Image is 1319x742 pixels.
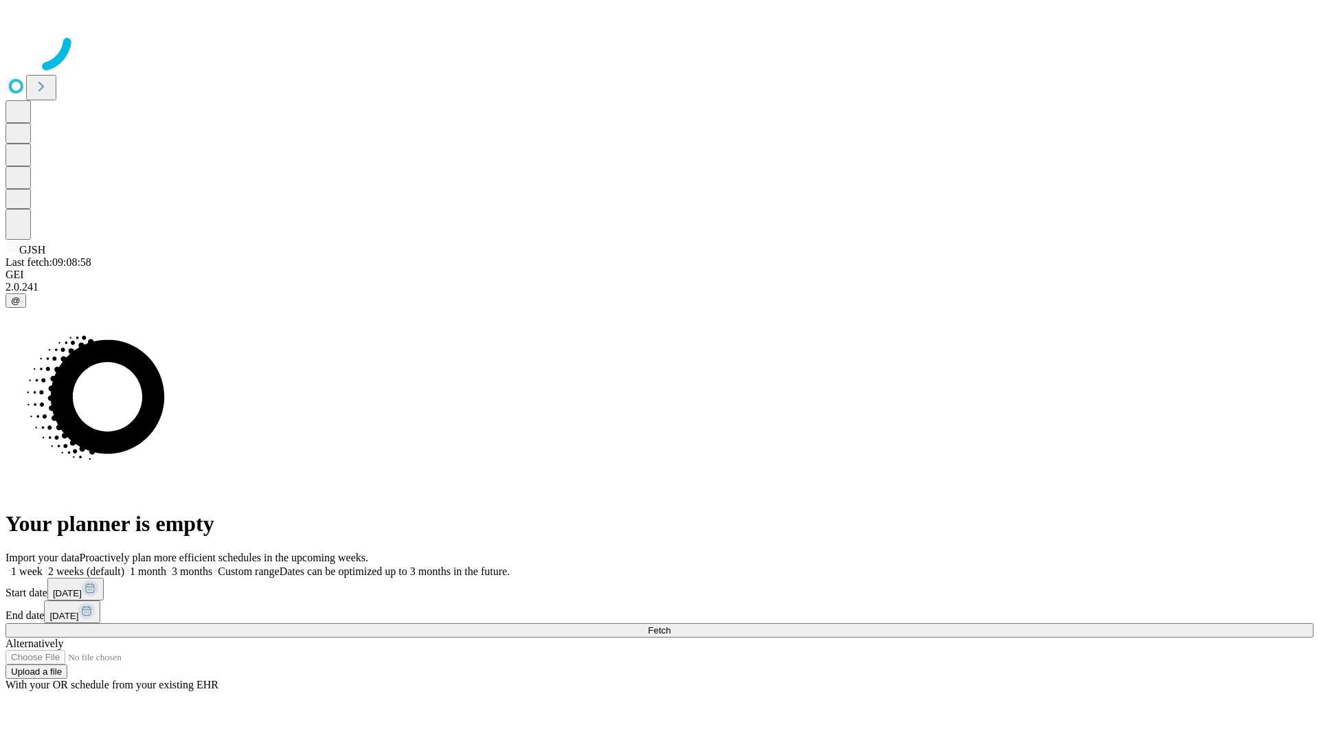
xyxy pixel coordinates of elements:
[5,600,1314,623] div: End date
[280,565,510,577] span: Dates can be optimized up to 3 months in the future.
[5,664,67,679] button: Upload a file
[130,565,166,577] span: 1 month
[53,588,82,598] span: [DATE]
[5,623,1314,638] button: Fetch
[48,565,124,577] span: 2 weeks (default)
[5,511,1314,537] h1: Your planner is empty
[5,679,218,690] span: With your OR schedule from your existing EHR
[49,611,78,621] span: [DATE]
[5,281,1314,293] div: 2.0.241
[5,293,26,308] button: @
[47,578,104,600] button: [DATE]
[44,600,100,623] button: [DATE]
[11,295,21,306] span: @
[5,552,80,563] span: Import your data
[218,565,279,577] span: Custom range
[5,638,63,649] span: Alternatively
[5,256,91,268] span: Last fetch: 09:08:58
[19,244,45,256] span: GJSH
[11,565,43,577] span: 1 week
[5,578,1314,600] div: Start date
[80,552,368,563] span: Proactively plan more efficient schedules in the upcoming weeks.
[172,565,212,577] span: 3 months
[5,269,1314,281] div: GEI
[648,625,670,636] span: Fetch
